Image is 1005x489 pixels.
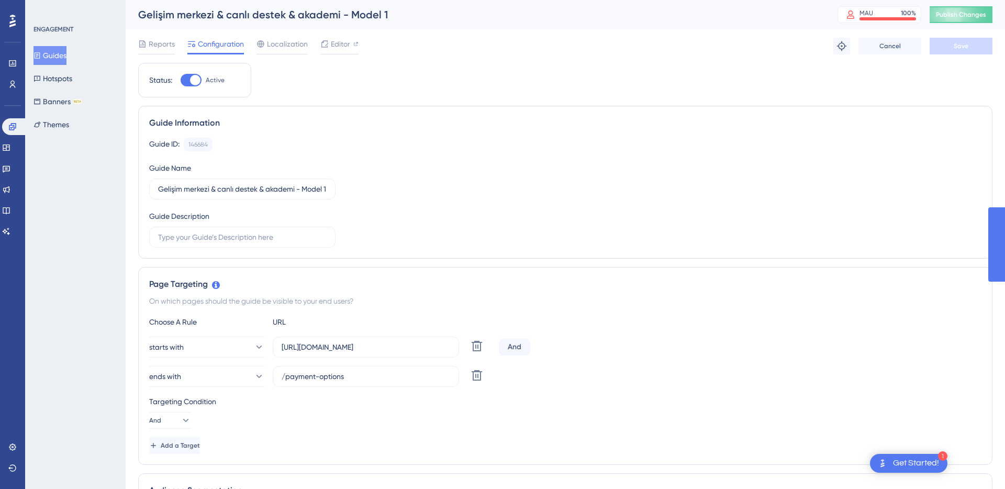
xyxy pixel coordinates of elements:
div: URL [273,316,388,328]
span: And [149,416,161,425]
div: 146684 [188,140,208,149]
span: Active [206,76,225,84]
button: Add a Target [149,437,200,454]
div: BETA [73,99,82,104]
div: ENGAGEMENT [33,25,73,34]
div: Open Get Started! checklist, remaining modules: 1 [870,454,947,473]
button: And [149,412,191,429]
button: starts with [149,337,264,358]
button: ends with [149,366,264,387]
button: BannersBETA [33,92,82,111]
div: Targeting Condition [149,395,981,408]
span: ends with [149,370,181,383]
button: Cancel [858,38,921,54]
span: Add a Target [161,441,200,450]
div: Status: [149,74,172,86]
input: yourwebsite.com/path [282,371,450,382]
span: Publish Changes [936,10,986,19]
span: Save [954,42,968,50]
span: Configuration [198,38,244,50]
div: 1 [938,451,947,461]
div: Choose A Rule [149,316,264,328]
div: Guide Name [149,162,191,174]
button: Guides [33,46,66,65]
div: Page Targeting [149,278,981,291]
button: Save [930,38,992,54]
input: yourwebsite.com/path [282,341,450,353]
button: Themes [33,115,69,134]
div: Get Started! [893,458,939,469]
input: Type your Guide’s Name here [158,183,327,195]
div: And [499,339,530,355]
div: MAU [859,9,873,17]
div: Guide Information [149,117,981,129]
div: 100 % [901,9,916,17]
div: Guide ID: [149,138,180,151]
span: Reports [149,38,175,50]
span: Cancel [879,42,901,50]
button: Publish Changes [930,6,992,23]
iframe: UserGuiding AI Assistant Launcher [961,448,992,479]
span: Localization [267,38,308,50]
div: Gelişim merkezi & canlı destek & akademi - Model 1 [138,7,811,22]
span: starts with [149,341,184,353]
div: On which pages should the guide be visible to your end users? [149,295,981,307]
input: Type your Guide’s Description here [158,231,327,243]
div: Guide Description [149,210,209,223]
button: Hotspots [33,69,72,88]
span: Editor [331,38,350,50]
img: launcher-image-alternative-text [876,457,889,470]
